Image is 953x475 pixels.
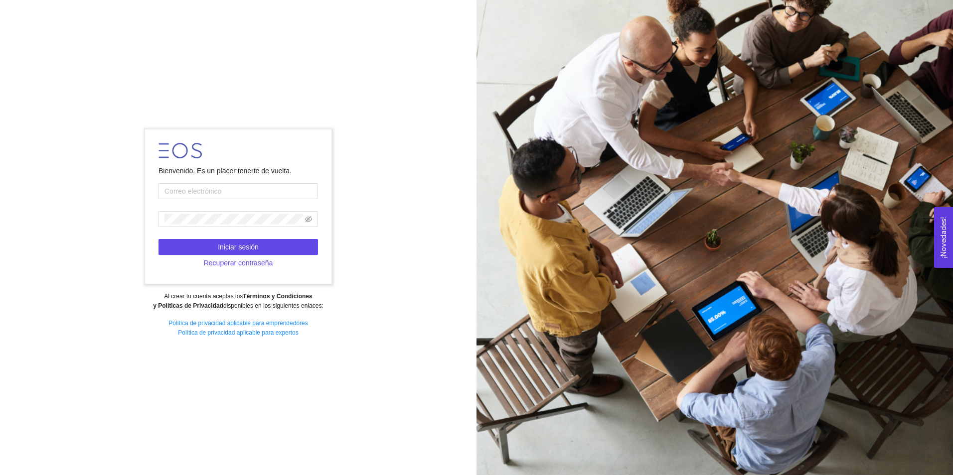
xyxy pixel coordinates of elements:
div: Al crear tu cuenta aceptas los disponibles en los siguientes enlaces: [6,292,470,311]
strong: Términos y Condiciones y Políticas de Privacidad [153,293,312,309]
input: Correo electrónico [159,183,318,199]
button: Iniciar sesión [159,239,318,255]
a: Política de privacidad aplicable para emprendedores [168,320,308,327]
span: eye-invisible [305,216,312,223]
button: Recuperar contraseña [159,255,318,271]
button: Open Feedback Widget [934,207,953,268]
span: Iniciar sesión [218,241,259,252]
a: Política de privacidad aplicable para expertos [178,329,298,336]
span: Recuperar contraseña [204,257,273,268]
div: Bienvenido. Es un placer tenerte de vuelta. [159,165,318,176]
img: LOGO [159,143,202,158]
a: Recuperar contraseña [159,259,318,267]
